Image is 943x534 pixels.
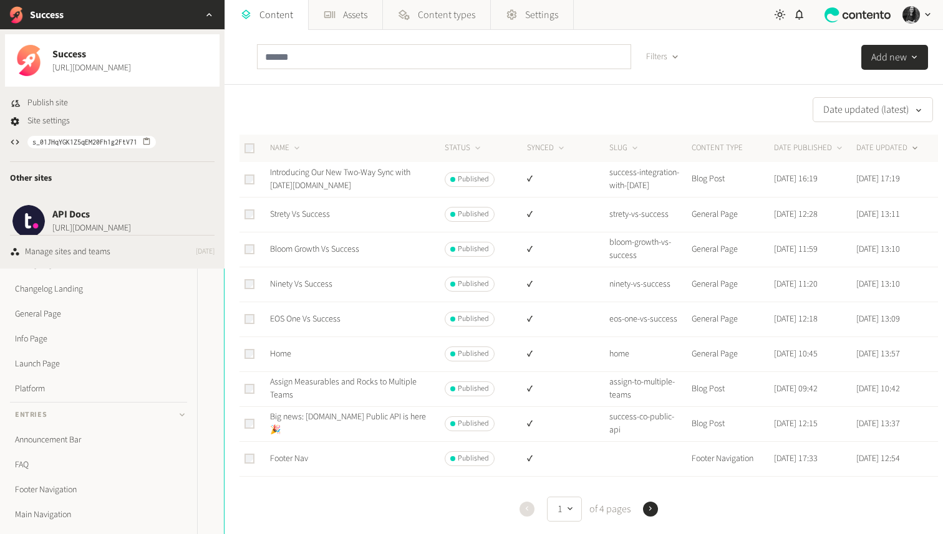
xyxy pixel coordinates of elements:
[691,336,773,371] td: General Page
[27,136,156,148] button: s_01JHqYGK1Z5qEM20Fh1g2FtV71
[609,302,691,336] td: eos-one-vs-success
[525,7,558,22] span: Settings
[609,267,691,302] td: ninety-vs-success
[7,6,25,24] img: Success
[10,376,187,401] a: Platform
[270,142,302,155] button: NAME
[813,97,933,122] button: Date updated (latest)
[270,208,330,221] a: Strety Vs Success
[691,441,773,476] td: Footer Navigation
[52,207,131,222] span: API Docs
[196,247,215,258] span: [DATE]
[32,136,137,148] span: s_01JHqYGK1Z5qEM20Fh1g2FtV71
[458,313,489,325] span: Published
[458,279,489,290] span: Published
[10,502,187,527] a: Main Navigation
[609,476,691,511] td: pricing
[856,142,920,155] button: DATE UPDATED
[856,452,900,465] time: [DATE] 12:54
[526,336,609,371] td: ✔
[691,232,773,267] td: General Page
[526,406,609,441] td: ✔
[15,409,47,421] span: Entries
[458,453,489,464] span: Published
[691,267,773,302] td: General Page
[774,243,818,255] time: [DATE] 11:59
[270,166,410,192] a: Introducing Our New Two-Way Sync with [DATE][DOMAIN_NAME]
[636,44,689,69] button: Filters
[10,452,187,477] a: FAQ
[458,383,489,394] span: Published
[526,197,609,232] td: ✔
[902,6,920,24] img: Hollie Duncan
[547,497,582,522] button: 1
[774,142,844,155] button: DATE PUBLISHED
[12,44,45,77] img: Success
[856,243,900,255] time: [DATE] 13:10
[691,371,773,406] td: Blog Post
[458,209,489,220] span: Published
[270,278,332,290] a: Ninety Vs Success
[10,351,187,376] a: Launch Page
[856,348,900,360] time: [DATE] 13:57
[445,142,483,155] button: STATUS
[526,302,609,336] td: ✔
[526,371,609,406] td: ✔
[609,197,691,232] td: strety-vs-success
[856,208,900,221] time: [DATE] 13:11
[774,313,818,325] time: [DATE] 12:18
[10,97,68,110] button: Publish site
[691,476,773,511] td: General Page
[646,50,667,64] span: Filters
[527,142,566,155] button: SYNCED
[691,406,773,441] td: Blog Post
[526,232,609,267] td: ✔
[774,278,818,290] time: [DATE] 11:20
[270,348,291,360] a: Home
[10,277,187,302] a: Changelog Landing
[526,162,609,197] td: ✔
[5,162,220,195] div: Other sites
[458,348,489,360] span: Published
[25,246,110,259] div: Manage sites and teams
[5,195,220,247] button: API DocsAPI Docs[URL][DOMAIN_NAME]
[27,97,68,110] span: Publish site
[609,406,691,441] td: success-co-public-api
[10,427,187,452] a: Announcement Bar
[270,452,308,465] a: Footer Nav
[609,371,691,406] td: assign-to-multiple-teams
[52,222,131,235] span: [URL][DOMAIN_NAME]
[526,267,609,302] td: ✔
[30,7,64,22] h2: Success
[774,452,818,465] time: [DATE] 17:33
[270,243,359,255] a: Bloom Growth Vs Success
[774,383,818,395] time: [DATE] 09:42
[10,246,110,259] a: Manage sites and teams
[774,417,818,430] time: [DATE] 12:15
[856,313,900,325] time: [DATE] 13:09
[458,244,489,255] span: Published
[774,348,818,360] time: [DATE] 10:45
[609,142,640,155] button: SLUG
[52,62,131,75] a: [URL][DOMAIN_NAME]
[270,376,417,401] a: Assign Measurables and Rocks to Multiple Teams
[856,417,900,430] time: [DATE] 13:37
[691,302,773,336] td: General Page
[856,383,900,395] time: [DATE] 10:42
[10,302,187,327] a: General Page
[691,135,773,162] th: CONTENT TYPE
[691,162,773,197] td: Blog Post
[861,45,928,70] button: Add new
[526,441,609,476] td: ✔
[10,327,187,351] a: Info Page
[270,313,341,325] a: EOS One Vs Success
[458,418,489,429] span: Published
[587,502,631,517] span: of 4 pages
[774,208,818,221] time: [DATE] 12:28
[609,336,691,371] td: home
[609,232,691,267] td: bloom-growth-vs-success
[609,162,691,197] td: success-integration-with-[DATE]
[10,477,187,502] a: Footer Navigation
[52,47,131,62] span: Success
